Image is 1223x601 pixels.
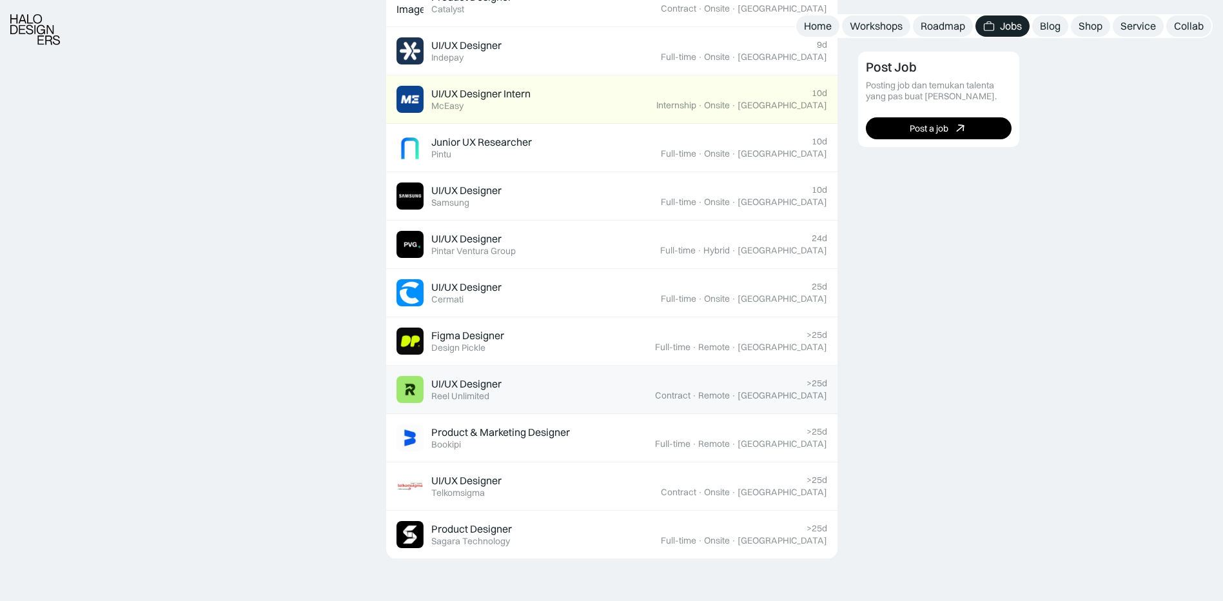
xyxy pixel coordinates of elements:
div: Onsite [704,148,730,159]
div: [GEOGRAPHIC_DATA] [738,390,827,401]
div: [GEOGRAPHIC_DATA] [738,148,827,159]
div: Product & Marketing Designer [431,426,570,439]
div: [GEOGRAPHIC_DATA] [738,52,827,63]
div: · [731,197,736,208]
div: · [731,438,736,449]
div: Pintu [431,149,451,160]
div: · [731,245,736,256]
a: Job ImageUI/UX DesignerPintar Ventura Group24dFull-time·Hybrid·[GEOGRAPHIC_DATA] [386,221,837,269]
div: Samsung [431,197,469,208]
div: [GEOGRAPHIC_DATA] [738,100,827,111]
div: · [731,148,736,159]
div: Remote [698,438,730,449]
img: Job Image [396,521,424,548]
div: Internship [656,100,696,111]
div: Roadmap [921,19,965,33]
img: Job Image [396,328,424,355]
div: Remote [698,342,730,353]
div: >25d [807,426,827,437]
div: Workshops [850,19,903,33]
a: Job ImageUI/UX Designer InternMcEasy10dInternship·Onsite·[GEOGRAPHIC_DATA] [386,75,837,124]
div: 10d [812,88,827,99]
a: Job ImageUI/UX DesignerSamsung10dFull-time·Onsite·[GEOGRAPHIC_DATA] [386,172,837,221]
div: Full-time [660,245,696,256]
div: · [731,487,736,498]
div: [GEOGRAPHIC_DATA] [738,197,827,208]
div: Full-time [661,535,696,546]
a: Roadmap [913,15,973,37]
div: [GEOGRAPHIC_DATA] [738,342,827,353]
div: · [692,438,697,449]
a: Workshops [842,15,910,37]
div: · [698,197,703,208]
div: 10d [812,136,827,147]
div: UI/UX Designer [431,39,502,52]
div: Posting job dan temukan talenta yang pas buat [PERSON_NAME]. [866,80,1012,102]
div: [GEOGRAPHIC_DATA] [738,245,827,256]
img: Job Image [396,86,424,113]
div: Onsite [704,197,730,208]
div: Telkomsigma [431,488,485,498]
div: Full-time [661,148,696,159]
div: Post Job [866,59,917,75]
div: Contract [655,390,690,401]
div: [GEOGRAPHIC_DATA] [738,487,827,498]
div: Shop [1079,19,1102,33]
a: Job ImageUI/UX DesignerCermati25dFull-time·Onsite·[GEOGRAPHIC_DATA] [386,269,837,317]
div: >25d [807,330,827,340]
div: · [698,100,703,111]
div: Home [804,19,832,33]
div: · [698,487,703,498]
div: Post a job [910,123,948,133]
a: Job ImageUI/UX DesignerTelkomsigma>25dContract·Onsite·[GEOGRAPHIC_DATA] [386,462,837,511]
div: · [731,535,736,546]
div: UI/UX Designer [431,232,502,246]
a: Service [1113,15,1164,37]
div: Onsite [704,100,730,111]
div: Onsite [704,487,730,498]
div: Contract [661,487,696,498]
img: Job Image [396,231,424,258]
a: Blog [1032,15,1068,37]
div: Onsite [704,293,730,304]
div: Full-time [661,293,696,304]
div: · [731,390,736,401]
div: UI/UX Designer [431,184,502,197]
div: Full-time [661,52,696,63]
a: Jobs [975,15,1030,37]
div: [GEOGRAPHIC_DATA] [738,3,827,14]
div: Service [1120,19,1156,33]
div: · [698,3,703,14]
div: Onsite [704,535,730,546]
div: [GEOGRAPHIC_DATA] [738,535,827,546]
div: [GEOGRAPHIC_DATA] [738,438,827,449]
div: 24d [812,233,827,244]
div: [GEOGRAPHIC_DATA] [738,293,827,304]
div: Remote [698,390,730,401]
a: Post a job [866,117,1012,139]
div: Design Pickle [431,342,485,353]
a: Job ImageUI/UX DesignerIndepay9dFull-time·Onsite·[GEOGRAPHIC_DATA] [386,27,837,75]
div: Reel Unlimited [431,391,489,402]
div: Indepay [431,52,464,63]
div: Full-time [655,342,690,353]
div: 25d [812,281,827,292]
div: · [698,535,703,546]
div: Bookipi [431,439,461,450]
div: Onsite [704,52,730,63]
img: Job Image [396,424,424,451]
img: Job Image [396,376,424,403]
a: Shop [1071,15,1110,37]
div: Blog [1040,19,1061,33]
div: · [692,342,697,353]
div: Hybrid [703,245,730,256]
div: UI/UX Designer [431,474,502,488]
div: Catalyst [431,4,464,15]
div: Cermati [431,294,464,305]
div: · [698,293,703,304]
div: · [697,245,702,256]
div: 9d [817,39,827,50]
div: Onsite [704,3,730,14]
div: UI/UX Designer [431,377,502,391]
div: Product Designer [431,522,512,536]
